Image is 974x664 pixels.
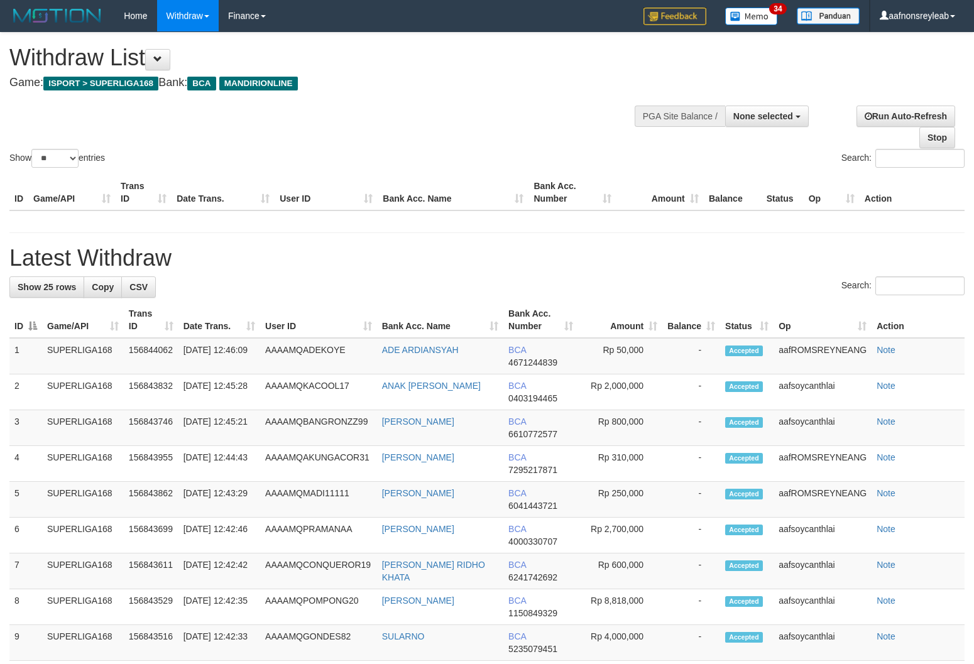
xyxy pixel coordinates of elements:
[377,302,503,338] th: Bank Acc. Name: activate to sort column ascending
[178,410,260,446] td: [DATE] 12:45:21
[797,8,860,24] img: panduan.png
[508,345,526,355] span: BCA
[42,625,124,661] td: SUPERLIGA168
[720,302,774,338] th: Status: activate to sort column ascending
[508,572,557,582] span: Copy 6241742692 to clipboard
[42,410,124,446] td: SUPERLIGA168
[725,596,763,607] span: Accepted
[382,381,481,391] a: ANAK [PERSON_NAME]
[260,553,377,589] td: AAAAMQCONQUEROR19
[769,3,786,14] span: 34
[275,175,378,210] th: User ID
[508,357,557,367] span: Copy 4671244839 to clipboard
[508,465,557,475] span: Copy 7295217871 to clipboard
[877,452,895,462] a: Note
[662,589,720,625] td: -
[662,374,720,410] td: -
[662,518,720,553] td: -
[508,501,557,511] span: Copy 6041443721 to clipboard
[178,338,260,374] td: [DATE] 12:46:09
[92,282,114,292] span: Copy
[578,589,662,625] td: Rp 8,818,000
[178,518,260,553] td: [DATE] 12:42:46
[260,374,377,410] td: AAAAMQKACOOL17
[9,246,965,271] h1: Latest Withdraw
[382,524,454,534] a: [PERSON_NAME]
[508,452,526,462] span: BCA
[9,338,42,374] td: 1
[121,276,156,298] a: CSV
[260,338,377,374] td: AAAAMQADEKOYE
[382,631,425,641] a: SULARNO
[28,175,116,210] th: Game/API
[725,106,809,127] button: None selected
[124,446,178,482] td: 156843955
[774,338,872,374] td: aafROMSREYNEANG
[9,518,42,553] td: 6
[578,410,662,446] td: Rp 800,000
[260,482,377,518] td: AAAAMQMADI11111
[725,417,763,428] span: Accepted
[704,175,762,210] th: Balance
[528,175,616,210] th: Bank Acc. Number
[382,560,485,582] a: [PERSON_NAME] RIDHO KHATA
[578,518,662,553] td: Rp 2,700,000
[774,374,872,410] td: aafsoycanthlai
[733,111,793,121] span: None selected
[508,488,526,498] span: BCA
[129,282,148,292] span: CSV
[42,338,124,374] td: SUPERLIGA168
[877,631,895,641] a: Note
[508,644,557,654] span: Copy 5235079451 to clipboard
[508,596,526,606] span: BCA
[762,175,804,210] th: Status
[9,77,637,89] h4: Game: Bank:
[260,446,377,482] td: AAAAMQAKUNGACOR31
[662,553,720,589] td: -
[31,149,79,168] select: Showentries
[872,302,965,338] th: Action
[9,6,105,25] img: MOTION_logo.png
[578,553,662,589] td: Rp 600,000
[875,276,965,295] input: Search:
[875,149,965,168] input: Search:
[725,381,763,392] span: Accepted
[774,518,872,553] td: aafsoycanthlai
[508,524,526,534] span: BCA
[662,410,720,446] td: -
[508,381,526,391] span: BCA
[662,482,720,518] td: -
[578,625,662,661] td: Rp 4,000,000
[662,338,720,374] td: -
[616,175,704,210] th: Amount
[877,524,895,534] a: Note
[42,589,124,625] td: SUPERLIGA168
[774,446,872,482] td: aafROMSREYNEANG
[18,282,76,292] span: Show 25 rows
[9,276,84,298] a: Show 25 rows
[84,276,122,298] a: Copy
[725,489,763,499] span: Accepted
[508,416,526,427] span: BCA
[382,452,454,462] a: [PERSON_NAME]
[9,482,42,518] td: 5
[382,596,454,606] a: [PERSON_NAME]
[9,149,105,168] label: Show entries
[508,631,526,641] span: BCA
[178,482,260,518] td: [DATE] 12:43:29
[662,446,720,482] td: -
[725,8,778,25] img: Button%20Memo.svg
[860,175,965,210] th: Action
[178,302,260,338] th: Date Trans.: activate to sort column ascending
[43,77,158,90] span: ISPORT > SUPERLIGA168
[662,302,720,338] th: Balance: activate to sort column ascending
[42,446,124,482] td: SUPERLIGA168
[382,345,459,355] a: ADE ARDIANSYAH
[725,525,763,535] span: Accepted
[260,518,377,553] td: AAAAMQPRAMANAA
[508,429,557,439] span: Copy 6610772577 to clipboard
[578,446,662,482] td: Rp 310,000
[124,482,178,518] td: 156843862
[178,374,260,410] td: [DATE] 12:45:28
[877,560,895,570] a: Note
